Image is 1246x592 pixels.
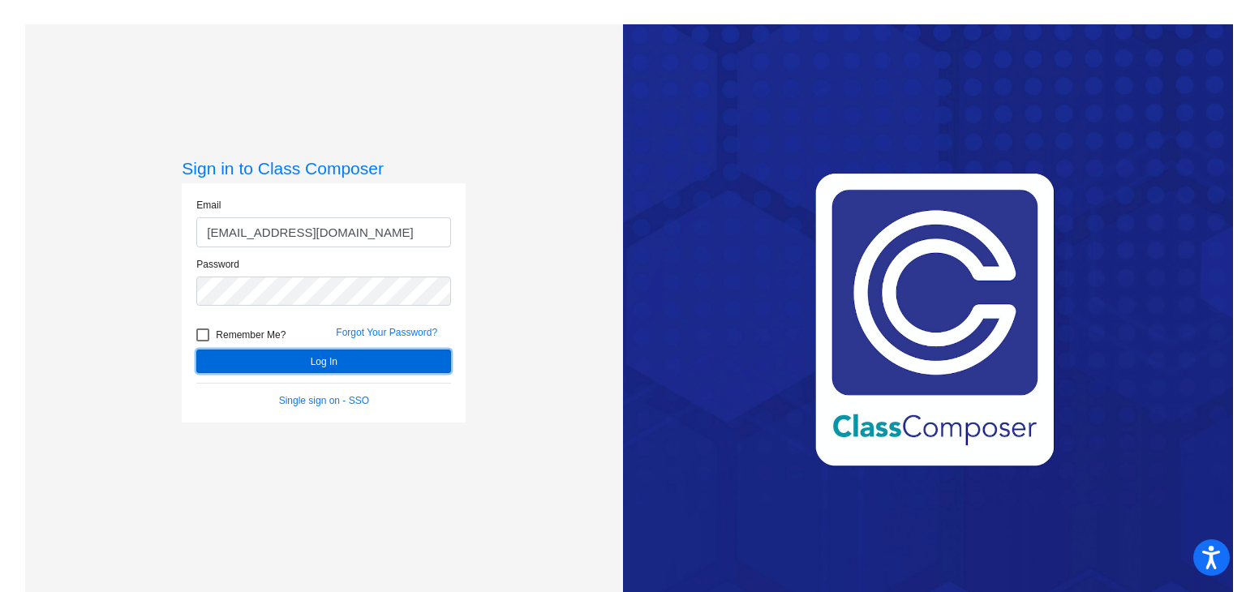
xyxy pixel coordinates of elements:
[182,158,466,178] h3: Sign in to Class Composer
[196,257,239,272] label: Password
[279,395,369,406] a: Single sign on - SSO
[336,327,437,338] a: Forgot Your Password?
[216,325,286,345] span: Remember Me?
[196,350,451,373] button: Log In
[196,198,221,212] label: Email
